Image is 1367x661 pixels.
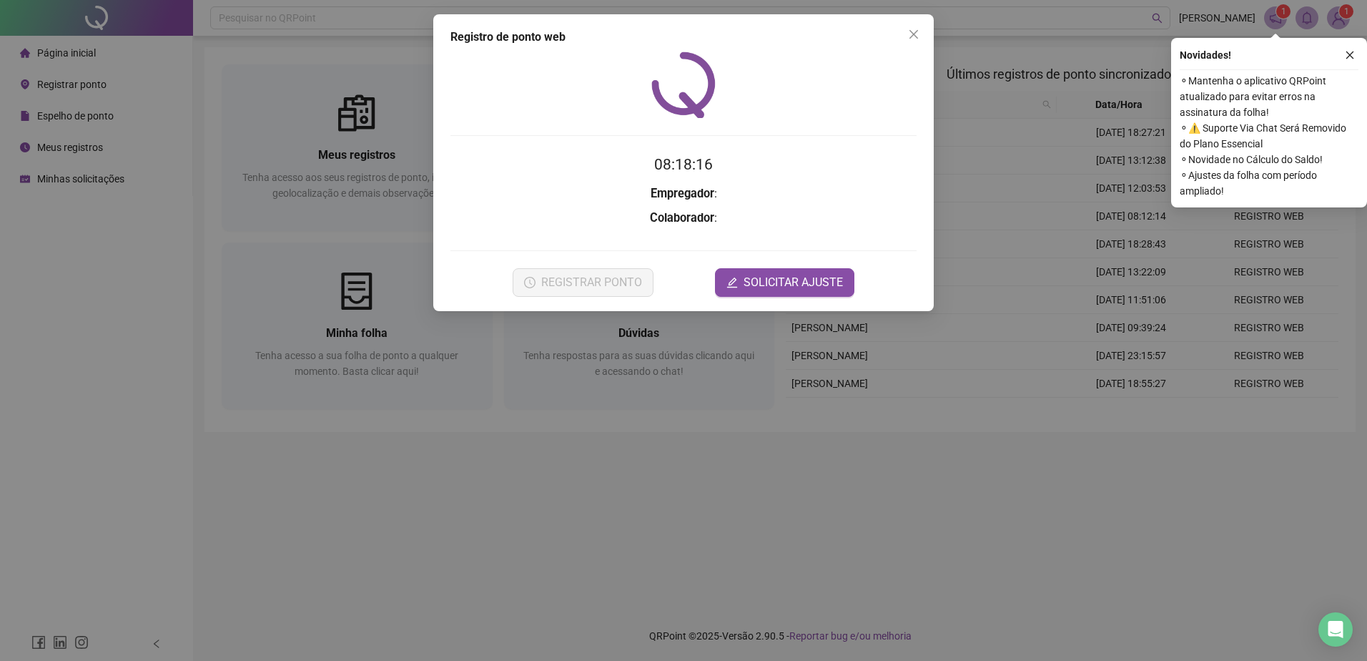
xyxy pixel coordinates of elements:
span: Novidades ! [1180,47,1231,63]
h3: : [450,209,917,227]
span: ⚬ Novidade no Cálculo do Saldo! [1180,152,1358,167]
time: 08:18:16 [654,156,713,173]
div: Open Intercom Messenger [1318,612,1353,647]
h3: : [450,185,917,203]
span: ⚬ Ajustes da folha com período ampliado! [1180,167,1358,199]
span: edit [726,277,738,288]
strong: Colaborador [650,211,714,225]
button: Close [902,23,925,46]
button: REGISTRAR PONTO [513,268,653,297]
button: editSOLICITAR AJUSTE [715,268,854,297]
img: QRPoint [651,52,716,118]
span: close [1345,50,1355,60]
span: ⚬ Mantenha o aplicativo QRPoint atualizado para evitar erros na assinatura da folha! [1180,73,1358,120]
span: ⚬ ⚠️ Suporte Via Chat Será Removido do Plano Essencial [1180,120,1358,152]
span: close [908,29,919,40]
span: SOLICITAR AJUSTE [744,274,843,291]
strong: Empregador [651,187,714,200]
div: Registro de ponto web [450,29,917,46]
